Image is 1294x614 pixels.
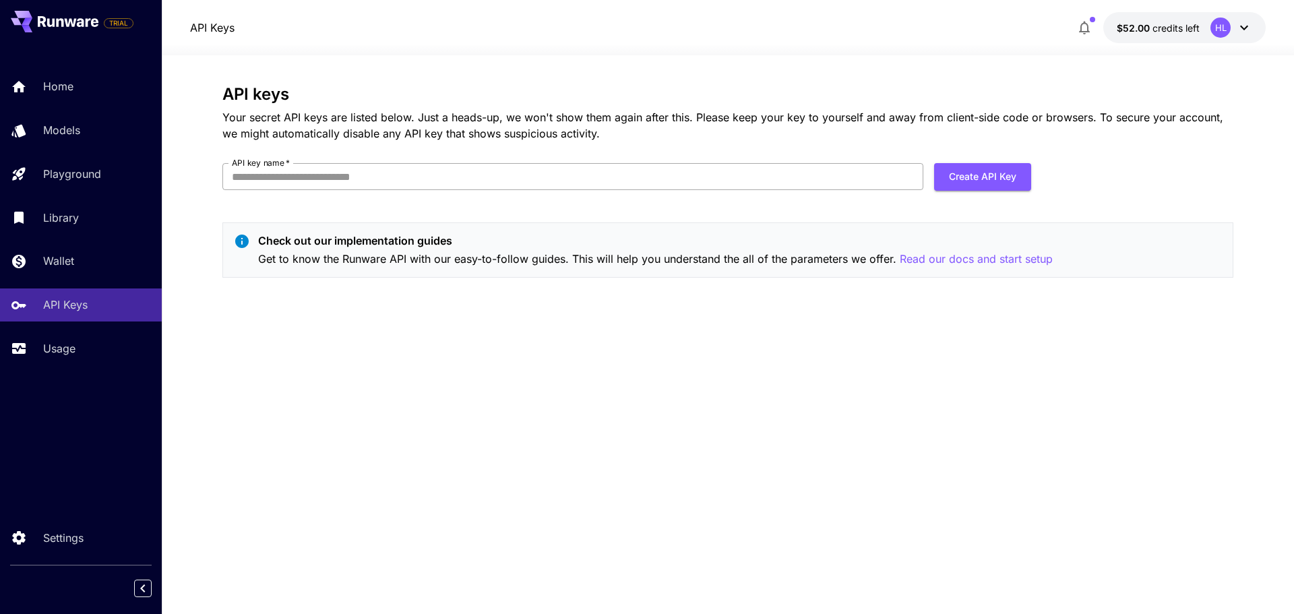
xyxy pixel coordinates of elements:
[43,297,88,313] p: API Keys
[43,340,75,357] p: Usage
[43,122,80,138] p: Models
[222,85,1233,104] h3: API keys
[43,530,84,546] p: Settings
[1103,12,1266,43] button: $52.00HL
[1117,22,1152,34] span: $52.00
[1152,22,1200,34] span: credits left
[190,20,235,36] a: API Keys
[900,251,1053,268] button: Read our docs and start setup
[43,78,73,94] p: Home
[258,233,1053,249] p: Check out our implementation guides
[104,15,133,31] span: Add your payment card to enable full platform functionality.
[258,251,1053,268] p: Get to know the Runware API with our easy-to-follow guides. This will help you understand the all...
[1117,21,1200,35] div: $52.00
[43,253,74,269] p: Wallet
[43,210,79,226] p: Library
[1210,18,1231,38] div: HL
[43,166,101,182] p: Playground
[934,163,1031,191] button: Create API Key
[104,18,133,28] span: TRIAL
[190,20,235,36] nav: breadcrumb
[134,580,152,597] button: Collapse sidebar
[222,109,1233,142] p: Your secret API keys are listed below. Just a heads-up, we won't show them again after this. Plea...
[144,576,162,601] div: Collapse sidebar
[232,157,290,168] label: API key name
